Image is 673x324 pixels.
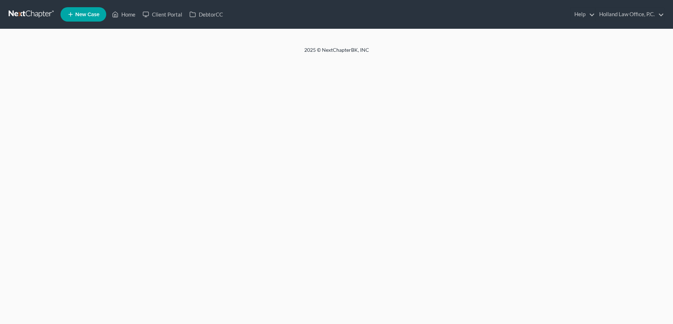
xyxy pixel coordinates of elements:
[108,8,139,21] a: Home
[186,8,226,21] a: DebtorCC
[596,8,664,21] a: Holland Law Office, P.C.
[131,46,542,59] div: 2025 © NextChapterBK, INC
[60,7,106,22] new-legal-case-button: New Case
[571,8,595,21] a: Help
[139,8,186,21] a: Client Portal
